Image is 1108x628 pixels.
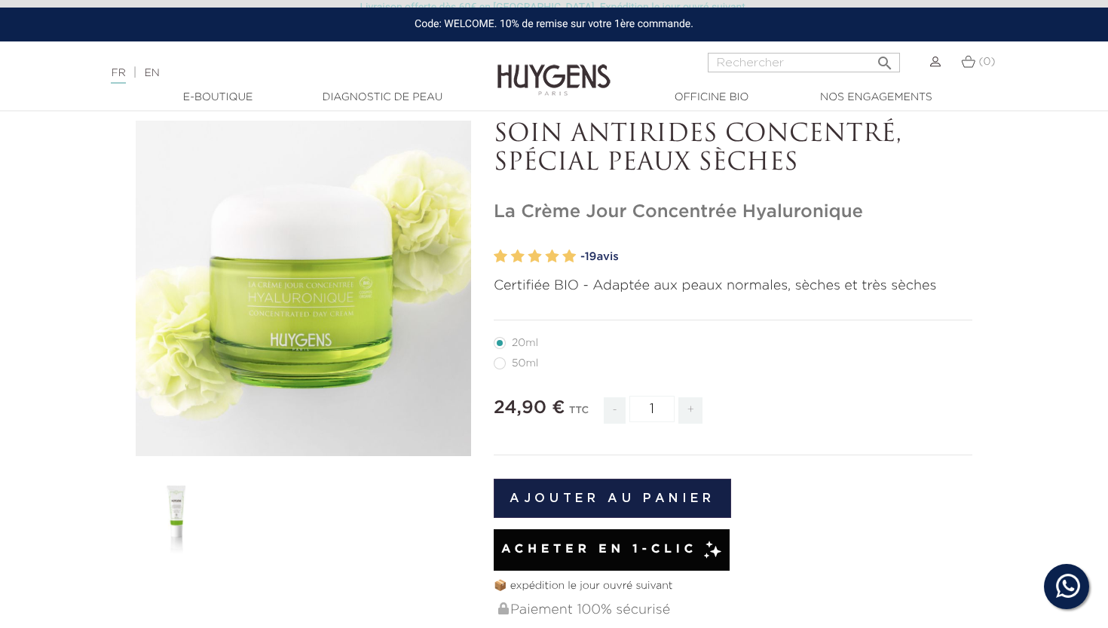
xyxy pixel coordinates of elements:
div: TTC [569,394,589,435]
a: Officine Bio [636,90,787,106]
a: Nos engagements [800,90,951,106]
div: | [103,64,450,82]
input: Quantité [629,396,675,422]
a: -19avis [580,246,972,268]
label: 1 [494,246,507,268]
span: - [604,397,625,424]
p: SOIN ANTIRIDES CONCENTRÉ, SPÉCIAL PEAUX SÈCHES [494,121,972,179]
a: E-Boutique [142,90,293,106]
a: EN [144,68,159,78]
img: Huygens [497,40,611,98]
p: 📦 expédition le jour ouvré suivant [494,578,972,594]
h1: La Crème Jour Concentrée Hyaluronique [494,201,972,223]
span: (0) [978,57,995,67]
span: + [678,397,702,424]
a: Diagnostic de peau [307,90,458,106]
label: 4 [545,246,559,268]
a: FR [111,68,125,84]
div: Paiement 100% sécurisé [497,594,972,626]
i:  [876,50,894,68]
span: 24,90 € [494,399,565,417]
input: Rechercher [708,53,900,72]
button:  [871,48,898,69]
label: 2 [511,246,525,268]
span: 19 [585,251,597,262]
p: Certifiée BIO - Adaptée aux peaux normales, sèches et très sèches [494,276,972,296]
label: 20ml [494,337,556,349]
label: 3 [528,246,542,268]
button: Ajouter au panier [494,479,731,518]
img: Paiement 100% sécurisé [498,602,509,614]
label: 50ml [494,357,556,369]
label: 5 [562,246,576,268]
